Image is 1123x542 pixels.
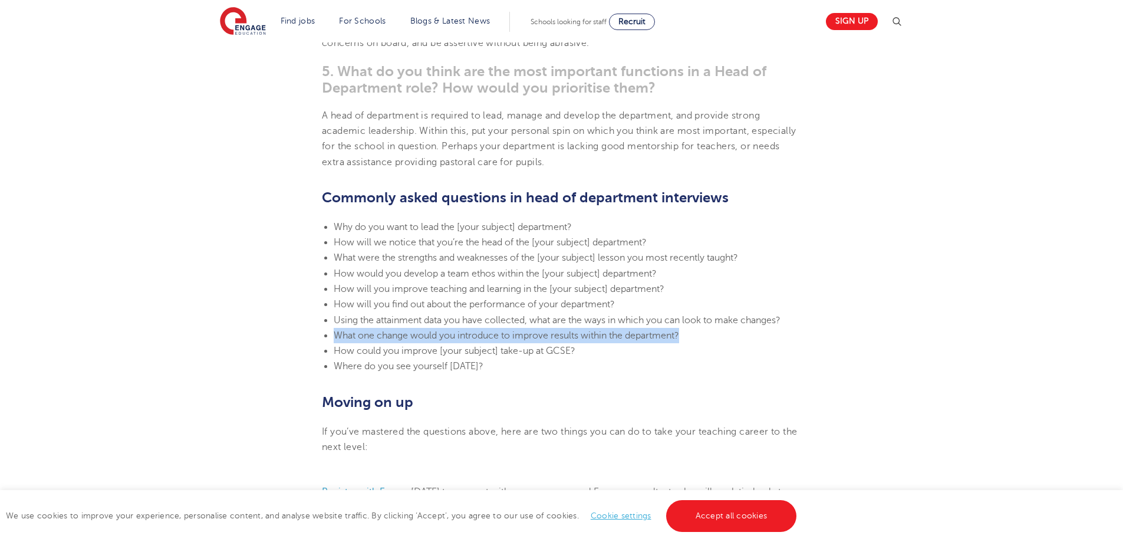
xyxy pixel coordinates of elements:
[322,487,411,497] a: Register with Engage
[410,17,490,25] a: Blogs & Latest News
[618,17,646,26] span: Recruit
[609,14,655,30] a: Recruit
[334,299,615,310] span: How will you find out about the performance of your department?
[322,394,413,410] b: Moving on up
[281,17,315,25] a: Find jobs
[334,252,738,263] span: What were the strengths and weaknesses of the [your subject] lesson you most recently taught?
[334,315,780,326] span: Using the attainment data you have collected, what are the ways in which you can look to make cha...
[322,487,787,513] span: [DATE] to connect with your own personal Engage consultant, who will work tirelessly to find you ...
[322,63,766,96] span: 5. What do you think are the most important functions in a Head of Department role? How would you...
[666,500,797,532] a: Accept all cookies
[339,17,386,25] a: For Schools
[334,237,647,248] span: How will we notice that you’re the head of the [your subject] department?
[6,511,799,520] span: We use cookies to improve your experience, personalise content, and analyse website traffic. By c...
[322,188,801,208] h2: Commonly asked questions in head of department interviews
[334,330,679,341] span: What one change would you introduce to improve results within the department?
[322,426,797,452] span: If you’ve mastered the questions above, here are two things you can do to take your teaching care...
[826,13,878,30] a: Sign up
[220,7,266,37] img: Engage Education
[334,284,664,294] span: How will you improve teaching and learning in the [your subject] department?
[591,511,651,520] a: Cookie settings
[322,110,796,167] span: A head of department is required to lead, manage and develop the department, and provide strong a...
[334,346,575,356] span: How could you improve [your subject] take-up at GCSE?
[531,18,607,26] span: Schools looking for staff
[334,268,657,279] span: How would you develop a team ethos within the [your subject] department?
[334,361,483,372] span: Where do you see yourself [DATE]?
[334,222,572,232] span: Why do you want to lead the [your subject] department?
